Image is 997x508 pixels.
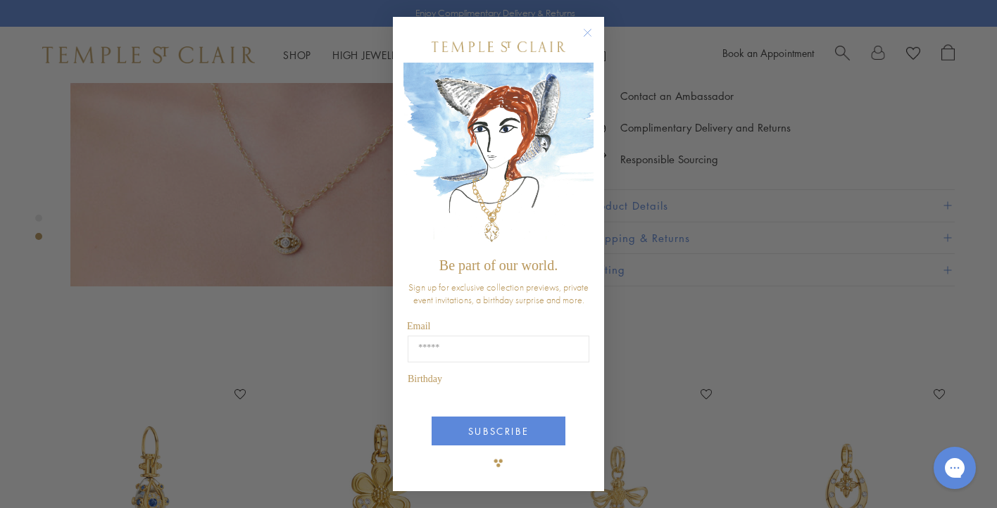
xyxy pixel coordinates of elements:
[439,258,558,273] span: Be part of our world.
[403,63,594,250] img: c4a9eb12-d91a-4d4a-8ee0-386386f4f338.jpeg
[408,374,442,384] span: Birthday
[408,281,589,306] span: Sign up for exclusive collection previews, private event invitations, a birthday surprise and more.
[484,449,513,477] img: TSC
[408,336,589,362] input: Email
[432,42,565,52] img: Temple St. Clair
[432,417,565,445] button: SUBSCRIBE
[407,321,430,331] span: Email
[586,31,603,49] button: Close dialog
[927,442,983,494] iframe: Gorgias live chat messenger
